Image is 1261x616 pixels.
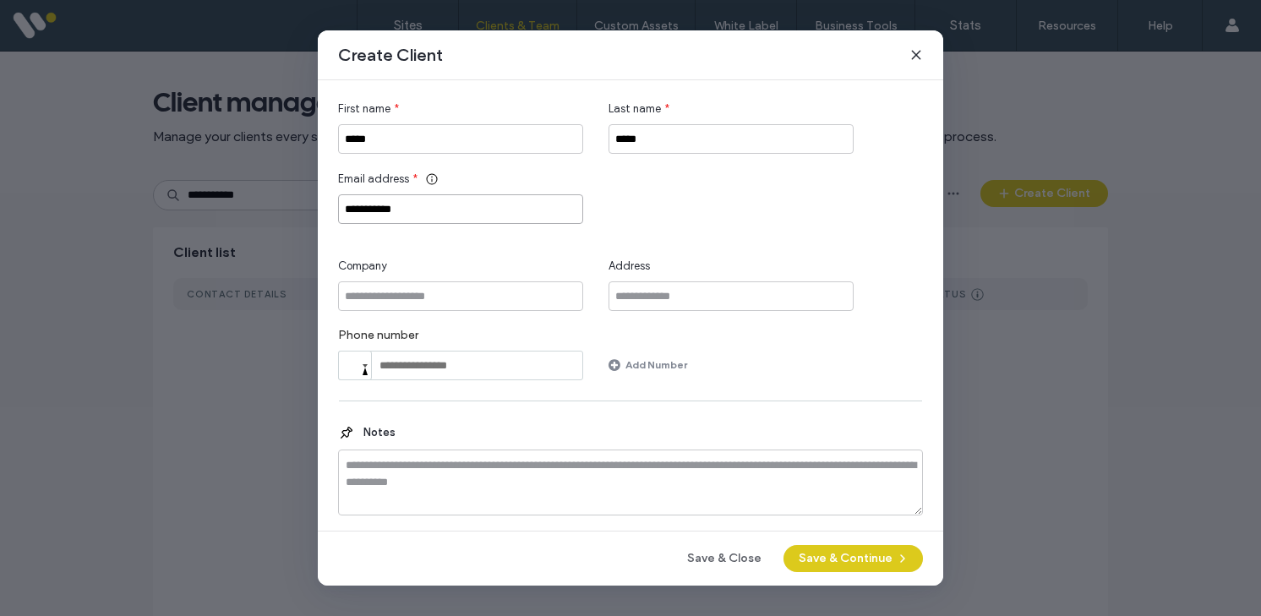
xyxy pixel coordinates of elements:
button: Save & Close [672,545,777,572]
input: Address [609,281,854,311]
input: Company [338,281,583,311]
input: First name [338,124,583,154]
label: Phone number [338,328,583,351]
input: Last name [609,124,854,154]
span: Email address [338,171,409,188]
span: Help [39,12,74,27]
span: Address [609,258,650,275]
input: Email address [338,194,583,224]
label: Add Number [625,350,687,379]
span: Notes [355,424,396,441]
span: Create Client [338,44,443,66]
button: Save & Continue [783,545,923,572]
span: First name [338,101,390,117]
span: Last name [609,101,661,117]
span: Company [338,258,387,275]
